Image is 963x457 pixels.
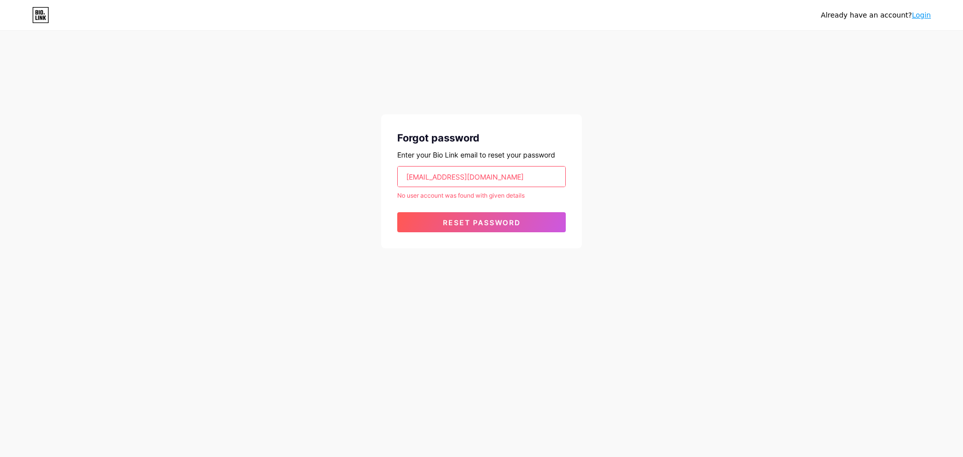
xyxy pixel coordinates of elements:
[397,149,566,160] div: Enter your Bio Link email to reset your password
[397,191,566,200] div: No user account was found with given details
[397,212,566,232] button: Reset password
[821,10,931,21] div: Already have an account?
[912,11,931,19] a: Login
[397,130,566,145] div: Forgot password
[398,167,565,187] input: Email
[443,218,521,227] span: Reset password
